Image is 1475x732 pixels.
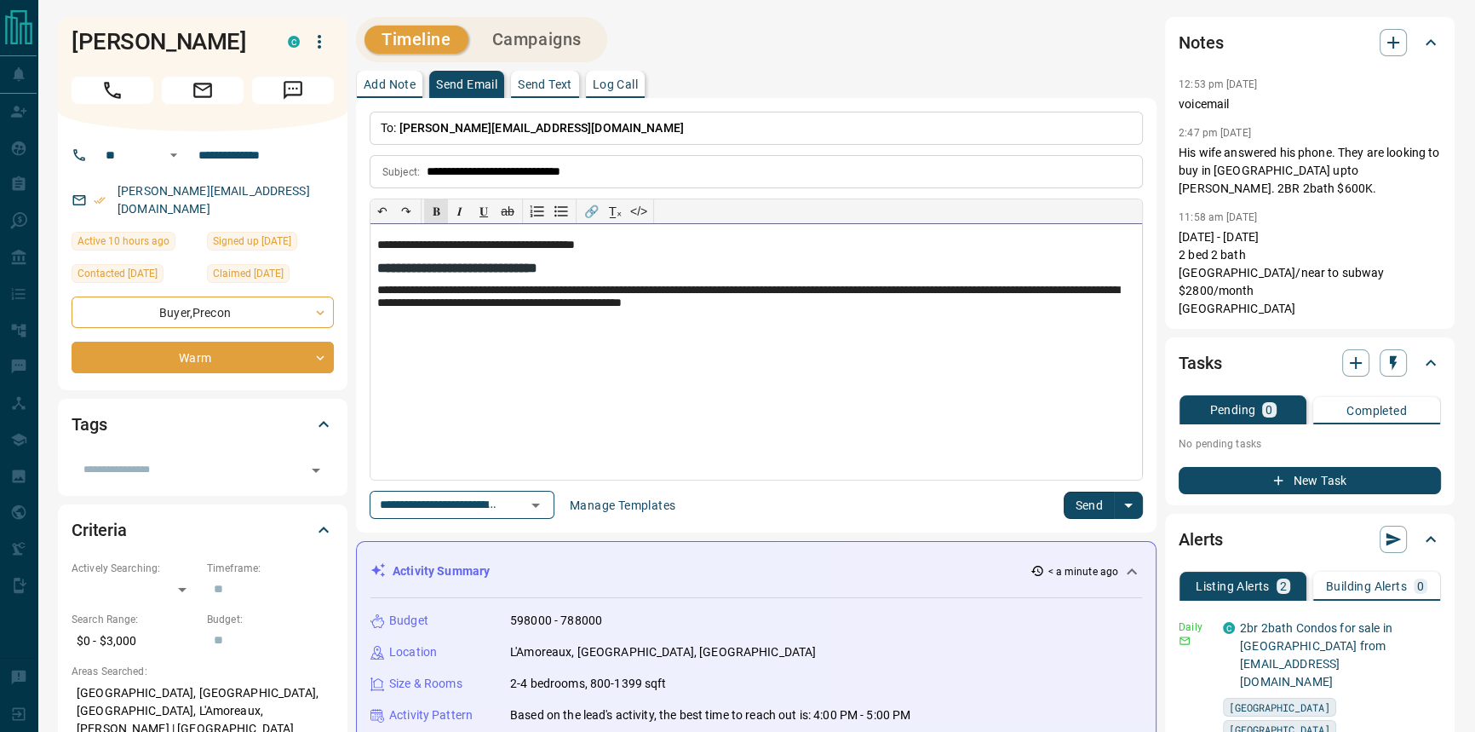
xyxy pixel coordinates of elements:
button: Open [164,145,184,165]
div: Activity Summary< a minute ago [370,556,1142,587]
p: Size & Rooms [389,675,462,693]
svg: Email [1179,635,1191,647]
span: Contacted [DATE] [77,265,158,282]
p: L'Amoreaux, [GEOGRAPHIC_DATA], [GEOGRAPHIC_DATA] [510,643,816,661]
p: 2 [1280,580,1287,592]
h2: Criteria [72,516,127,544]
h2: Tasks [1179,349,1221,377]
p: His wife answered his phone. They are looking to buy in [GEOGRAPHIC_DATA] upto [PERSON_NAME]. 2BR... [1179,144,1441,198]
h2: Notes [1179,29,1223,56]
button: T̲ₓ [603,199,627,223]
button: Campaigns [475,26,599,54]
p: Activity Summary [393,562,490,580]
button: Bullet list [549,199,573,223]
p: 12:53 pm [DATE] [1179,78,1257,90]
p: Activity Pattern [389,706,473,724]
p: Add Note [364,78,416,90]
button: ↷ [394,199,418,223]
p: Send Text [518,78,572,90]
button: Open [524,493,548,517]
div: Warm [72,342,334,373]
p: Send Email [436,78,497,90]
p: Actively Searching: [72,561,198,576]
div: Thu Dec 05 2024 [207,264,334,288]
p: 2:47 pm [DATE] [1179,127,1251,139]
p: Pending [1209,404,1255,416]
span: [PERSON_NAME][EMAIL_ADDRESS][DOMAIN_NAME] [399,121,684,135]
div: Mon Sep 12 2022 [207,232,334,256]
div: Fri Jul 04 2025 [72,264,198,288]
p: $0 - $3,000 [72,627,198,655]
span: Claimed [DATE] [213,265,284,282]
span: Signed up [DATE] [213,233,291,250]
div: Notes [1179,22,1441,63]
div: Tue Aug 12 2025 [72,232,198,256]
p: Log Call [593,78,638,90]
p: Areas Searched: [72,664,334,679]
h2: Alerts [1179,526,1223,553]
span: Call [72,77,153,104]
button: Numbered list [525,199,549,223]
button: Manage Templates [560,492,686,519]
span: 𝐔 [479,205,488,218]
p: < a minute ago [1047,564,1118,579]
div: Criteria [72,510,334,550]
p: Location [389,643,437,661]
button: Open [304,458,328,482]
p: 598000 - 788000 [510,612,602,630]
span: [GEOGRAPHIC_DATA] [1229,699,1330,716]
p: voicemail [1179,95,1441,113]
span: Message [252,77,334,104]
div: condos.ca [1223,622,1235,634]
a: 2br 2bath Condos for sale in [GEOGRAPHIC_DATA] from [EMAIL_ADDRESS][DOMAIN_NAME] [1240,621,1392,689]
p: 2-4 bedrooms, 800-1399 sqft [510,675,667,693]
p: To: [370,112,1143,145]
h2: Tags [72,411,106,438]
p: Based on the lead's activity, the best time to reach out is: 4:00 PM - 5:00 PM [510,706,910,724]
button: Timeline [364,26,468,54]
div: condos.ca [288,36,300,48]
a: [PERSON_NAME][EMAIL_ADDRESS][DOMAIN_NAME] [118,184,310,216]
button: 𝐁 [424,199,448,223]
p: Budget: [207,612,334,627]
button: Send [1064,492,1114,519]
div: Alerts [1179,519,1441,560]
div: Tags [72,404,334,445]
button: 🔗 [579,199,603,223]
span: Email [162,77,244,104]
span: Active 10 hours ago [77,233,169,250]
p: Listing Alerts [1196,580,1270,592]
p: [DATE] - [DATE] 2 bed 2 bath [GEOGRAPHIC_DATA]/near to subway $2800/month [GEOGRAPHIC_DATA] [1179,228,1441,318]
p: Search Range: [72,612,198,627]
button: ab [496,199,519,223]
svg: Email Verified [94,194,106,206]
p: 0 [1417,580,1424,592]
button: </> [627,199,651,223]
p: Timeframe: [207,561,334,576]
div: split button [1064,492,1143,519]
button: 𝑰 [448,199,472,223]
p: 11:58 am [DATE] [1179,211,1257,223]
div: Buyer , Precon [72,297,334,328]
button: 𝐔 [472,199,496,223]
p: Subject: [382,164,420,180]
button: New Task [1179,467,1441,494]
p: 0 [1266,404,1272,416]
p: Building Alerts [1326,580,1407,592]
button: ↶ [370,199,394,223]
div: Tasks [1179,343,1441,383]
h1: [PERSON_NAME] [72,28,262,55]
p: Budget [389,612,428,630]
p: Completed [1346,405,1407,417]
s: ab [501,205,514,218]
p: Daily [1179,620,1213,635]
p: No pending tasks [1179,431,1441,457]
